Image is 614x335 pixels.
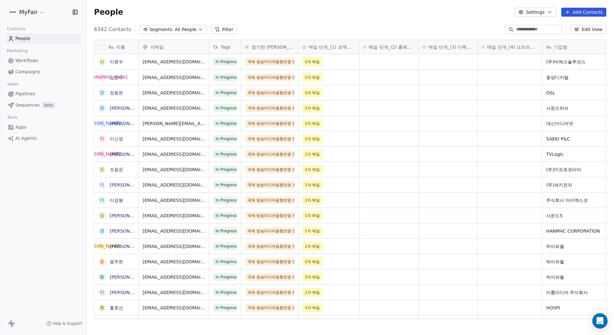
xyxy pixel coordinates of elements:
span: 1차 메일 [305,59,320,65]
div: 메일 단계_(3) 디렉토리 리드 수집 [419,40,477,54]
span: 국제 방송미디어음향조명 전시회 2025 [245,196,294,204]
span: [EMAIL_ADDRESS][DOMAIN_NAME] [143,136,205,142]
span: AI Agents [15,135,37,142]
span: 국제 방송미디어음향조명 전시회 2025 [245,58,294,66]
span: All People [175,26,196,33]
span: In Progress [213,212,237,219]
span: 1차 메일 [305,182,320,188]
span: MyFair [19,8,38,16]
a: [PERSON_NAME] [110,213,147,218]
span: [PERSON_NAME][EMAIL_ADDRESS][DOMAIN_NAME] [143,120,205,127]
span: Sequences [15,102,40,108]
span: 1차 메일 [305,197,320,203]
span: Tools [4,113,20,122]
a: [PERSON_NAME] [110,228,147,234]
div: 정 [100,89,104,96]
span: 국제 방송미디어음향조명 전시회 2025 [245,289,294,296]
div: 이 [100,181,104,188]
span: 기업명 [554,44,567,50]
span: In Progress [213,196,237,204]
span: Help & Support [53,321,82,326]
div: 권 [100,227,104,234]
span: In Progress [213,289,237,296]
span: Workflows [15,57,38,64]
a: [PERSON_NAME] [110,275,147,280]
span: [EMAIL_ADDRESS][DOMAIN_NAME] [143,90,205,96]
button: Filter [211,25,237,34]
span: In Progress [213,120,237,127]
span: [EMAIL_ADDRESS][DOMAIN_NAME] [143,243,205,250]
a: [PERSON_NAME] [110,106,147,111]
span: 1차 메일 [305,120,320,127]
span: 1차 메일 [305,228,320,234]
div: 장 [100,212,104,219]
span: In Progress [213,135,237,143]
span: 국제 방송미디어음향조명 전시회 2025 [245,166,294,173]
span: [EMAIL_ADDRESS][DOMAIN_NAME] [143,305,205,311]
a: [PERSON_NAME] [110,244,147,249]
div: 이름 [94,40,138,54]
span: 메일 단계_(1) 코엑스 리드 수집 [309,44,355,50]
span: In Progress [213,89,237,97]
button: MyFair [8,7,46,18]
span: [EMAIL_ADDRESS][DOMAIN_NAME] [143,212,205,219]
a: 이신영 [110,136,123,141]
button: Edit View [570,25,606,34]
a: 정웅문 [110,90,123,95]
span: 1차 메일 [305,166,320,173]
a: [PERSON_NAME] [110,290,147,295]
span: 1차 메일 [305,151,320,157]
span: In Progress [213,181,237,189]
a: SequencesBeta [5,100,81,110]
div: 이메일 [139,40,209,54]
span: 1차 메일 [305,305,320,311]
span: [EMAIL_ADDRESS][DOMAIN_NAME] [143,151,205,157]
span: Sales [4,79,21,89]
span: In Progress [213,273,237,281]
span: In Progress [213,150,237,158]
div: 메일 단계_(2) 홈페이지, 명단 리드 수집 [359,40,418,54]
a: 용주헌 [110,259,123,264]
a: 조용운 [110,167,123,172]
span: In Progress [213,74,237,81]
div: [DEMOGRAPHIC_DATA] [76,74,127,81]
span: 이름 [116,44,125,50]
div: 메일 단계_(4) 오프라인 전시장 방문 세일즈 [478,40,542,54]
a: [PERSON_NAME] [110,182,147,187]
span: In Progress [213,58,237,66]
div: 이 [100,59,104,65]
span: Tags [221,44,231,50]
span: [EMAIL_ADDRESS][DOMAIN_NAME] [143,182,205,188]
a: Help & Support [46,321,82,326]
span: People [15,35,30,42]
span: 메일 단계_(3) 디렉토리 리드 수집 [429,44,474,50]
span: 1차 메일 [305,259,320,265]
span: 국제 방송미디어음향조명 전시회 2025 [245,273,294,281]
span: [EMAIL_ADDRESS][DOMAIN_NAME] [143,59,205,65]
span: 6342 Contacts [94,26,131,33]
span: 1차 메일 [305,274,320,280]
span: [EMAIL_ADDRESS][DOMAIN_NAME] [143,105,205,111]
span: 국제 방송미디어음향조명 전시회 2025 [245,227,294,235]
span: 1차 메일 [305,90,320,96]
div: [PERSON_NAME] [83,120,121,127]
span: 1차 메일 [305,136,320,142]
a: Apps [5,122,81,132]
span: [EMAIL_ADDRESS][DOMAIN_NAME] [143,197,205,203]
span: 국제 방송미디어음향조명 전시회 2025 [245,304,294,312]
a: 성진수 [110,75,123,80]
div: [PERSON_NAME] [83,243,121,250]
div: grid [94,54,139,319]
span: [EMAIL_ADDRESS][DOMAIN_NAME] [143,274,205,280]
span: In Progress [213,104,237,112]
span: Campaigns [15,68,40,75]
span: 이메일 [150,44,164,50]
span: 1차 메일 [305,105,320,111]
button: Settings [515,8,556,17]
span: Marketing [4,46,30,56]
span: 국제 방송미디어음향조명 전시회 2025 [245,104,294,112]
a: 홍호선 [110,305,123,310]
span: In Progress [213,166,237,173]
span: In Progress [213,243,237,250]
a: People [5,33,81,44]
